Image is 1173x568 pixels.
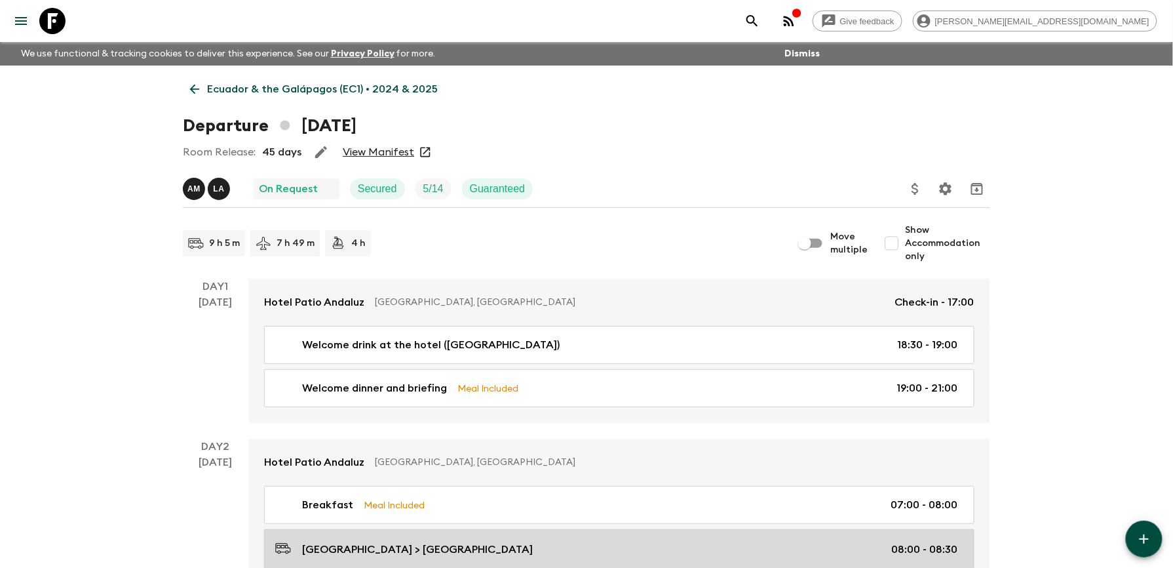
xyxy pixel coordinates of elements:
p: [GEOGRAPHIC_DATA], [GEOGRAPHIC_DATA] [375,296,885,309]
button: Archive (Completed, Cancelled or Unsynced Departures only) [964,176,990,202]
button: search adventures [739,8,765,34]
div: Trip Fill [415,178,452,199]
h1: Departure [DATE] [183,113,356,139]
a: Ecuador & the Galápagos (EC1) • 2024 & 2025 [183,76,445,102]
p: Day 1 [183,279,248,294]
p: Welcome dinner and briefing [302,380,447,396]
button: Settings [933,176,959,202]
p: Secured [358,181,397,197]
p: Breakfast [302,497,353,513]
a: Hotel Patio Andaluz[GEOGRAPHIC_DATA], [GEOGRAPHIC_DATA]Check-in - 17:00 [248,279,990,326]
p: Hotel Patio Andaluz [264,294,364,310]
p: Guaranteed [470,181,526,197]
p: 07:00 - 08:00 [891,497,958,513]
a: Give feedback [813,10,902,31]
p: Meal Included [364,498,425,512]
div: [PERSON_NAME][EMAIL_ADDRESS][DOMAIN_NAME] [913,10,1157,31]
p: Check-in - 17:00 [895,294,974,310]
p: We use functional & tracking cookies to deliver this experience. See our for more. [16,42,441,66]
p: Meal Included [457,381,518,396]
p: 08:00 - 08:30 [892,542,958,558]
p: 7 h 49 m [277,237,315,250]
p: 18:30 - 19:00 [898,337,958,353]
a: Welcome dinner and briefingMeal Included19:00 - 21:00 [264,369,974,407]
a: BreakfastMeal Included07:00 - 08:00 [264,486,974,524]
p: [GEOGRAPHIC_DATA], [GEOGRAPHIC_DATA] [375,456,964,469]
p: 45 days [262,144,301,160]
p: Welcome drink at the hotel ([GEOGRAPHIC_DATA]) [302,337,560,353]
p: 9 h 5 m [209,237,240,250]
p: 5 / 14 [423,181,444,197]
p: Room Release: [183,144,256,160]
span: Move multiple [830,230,868,256]
p: Ecuador & the Galápagos (EC1) • 2024 & 2025 [207,81,438,97]
span: Show Accommodation only [905,224,990,263]
p: On Request [259,181,318,197]
span: [PERSON_NAME][EMAIL_ADDRESS][DOMAIN_NAME] [928,16,1157,26]
div: [DATE] [199,294,233,423]
a: Hotel Patio Andaluz[GEOGRAPHIC_DATA], [GEOGRAPHIC_DATA] [248,439,990,486]
p: L A [213,184,224,194]
span: Alex Manzaba - Mainland, Luis Altamirano - Galapagos [183,182,233,192]
p: A M [187,184,201,194]
a: Privacy Policy [331,49,394,58]
a: Welcome drink at the hotel ([GEOGRAPHIC_DATA])18:30 - 19:00 [264,326,974,364]
button: Update Price, Early Bird Discount and Costs [902,176,929,202]
p: Day 2 [183,439,248,455]
p: [GEOGRAPHIC_DATA] > [GEOGRAPHIC_DATA] [302,542,533,558]
a: View Manifest [343,146,414,159]
button: AMLA [183,178,233,200]
button: Dismiss [781,45,823,63]
p: Hotel Patio Andaluz [264,455,364,470]
span: Give feedback [833,16,902,26]
div: Secured [350,178,405,199]
button: menu [8,8,34,34]
p: 19:00 - 21:00 [897,380,958,396]
p: 4 h [351,237,366,250]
